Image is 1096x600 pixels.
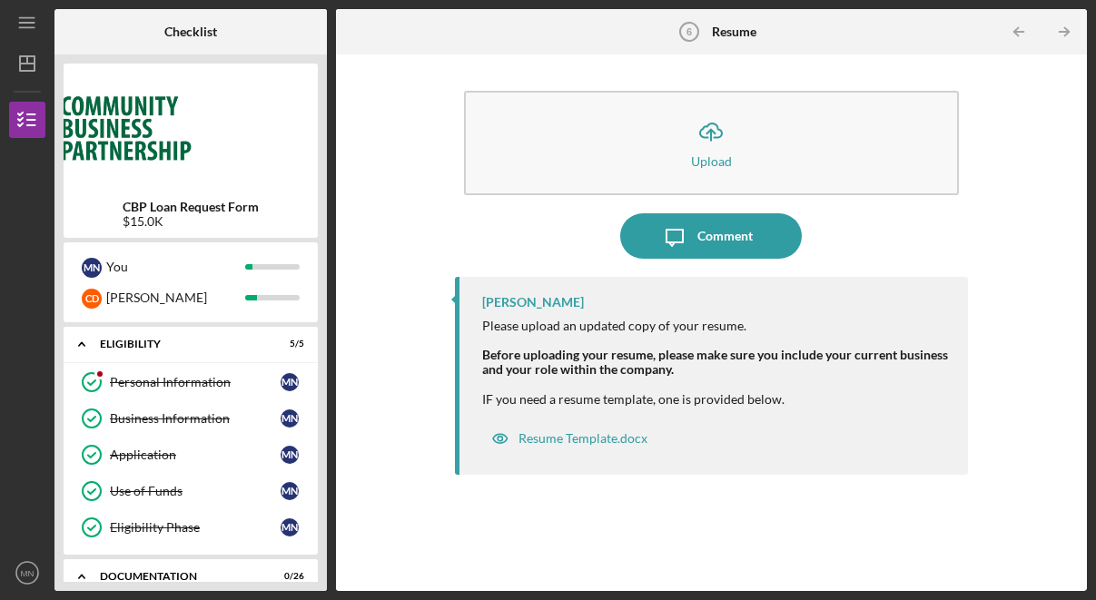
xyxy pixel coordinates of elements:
div: IF you need a resume template, one is provided below. [482,392,950,407]
div: Comment [697,213,753,259]
a: Eligibility PhaseMN [73,509,309,546]
button: Resume Template.docx [482,420,657,457]
a: ApplicationMN [73,437,309,473]
div: Upload [691,154,732,168]
div: You [106,251,245,282]
div: M N [281,409,299,428]
div: Use of Funds [110,484,281,498]
button: MN [9,555,45,591]
div: Eligibility Phase [110,520,281,535]
div: 5 / 5 [272,339,304,349]
div: Business Information [110,411,281,426]
div: M N [281,518,299,536]
div: Resume Template.docx [518,431,647,446]
div: Please upload an updated copy of your resume. [482,319,950,333]
div: M N [281,446,299,464]
div: M N [82,258,102,278]
div: Application [110,448,281,462]
img: Product logo [64,73,318,182]
b: Resume [712,25,756,39]
strong: Before uploading your resume, please make sure you include your current business and your role wi... [482,347,948,377]
tspan: 6 [686,26,692,37]
div: Documentation [100,571,259,582]
text: MN [21,568,35,578]
div: $15.0K [123,214,259,229]
div: C D [82,289,102,309]
div: 0 / 26 [272,571,304,582]
b: CBP Loan Request Form [123,200,259,214]
a: Business InformationMN [73,400,309,437]
b: Checklist [164,25,217,39]
button: Upload [464,91,959,195]
div: M N [281,373,299,391]
div: Personal Information [110,375,281,389]
a: Use of FundsMN [73,473,309,509]
div: M N [281,482,299,500]
div: [PERSON_NAME] [106,282,245,313]
div: [PERSON_NAME] [482,295,584,310]
button: Comment [620,213,802,259]
a: Personal InformationMN [73,364,309,400]
div: Eligibility [100,339,259,349]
